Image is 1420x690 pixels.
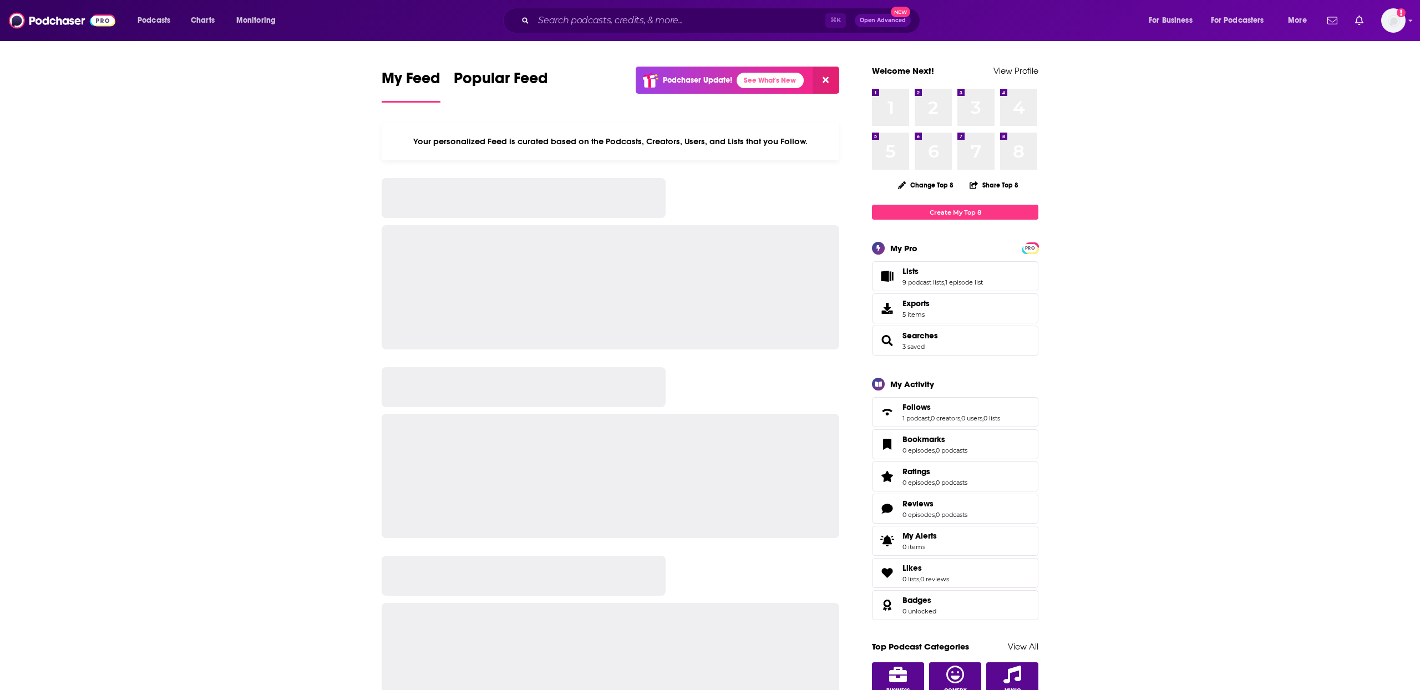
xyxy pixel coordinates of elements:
svg: Add a profile image [1397,8,1406,17]
a: Badges [876,597,898,613]
button: open menu [1141,12,1206,29]
a: 3 saved [902,343,925,351]
span: Lists [902,266,919,276]
button: open menu [1280,12,1321,29]
a: Reviews [876,501,898,516]
input: Search podcasts, credits, & more... [534,12,825,29]
span: , [935,447,936,454]
a: 0 podcasts [936,447,967,454]
span: , [944,278,945,286]
a: 0 lists [902,575,919,583]
a: 0 podcasts [936,511,967,519]
img: Podchaser - Follow, Share and Rate Podcasts [9,10,115,31]
div: My Activity [890,379,934,389]
span: For Podcasters [1211,13,1264,28]
span: , [930,414,931,422]
a: 0 unlocked [902,607,936,615]
button: open menu [130,12,185,29]
a: Exports [872,293,1038,323]
span: Open Advanced [860,18,906,23]
a: View Profile [993,65,1038,76]
a: Popular Feed [454,69,548,103]
a: 0 episodes [902,479,935,486]
span: Lists [872,261,1038,291]
p: Podchaser Update! [663,75,732,85]
span: Bookmarks [902,434,945,444]
a: 0 users [961,414,982,422]
a: See What's New [737,73,804,88]
a: Bookmarks [902,434,967,444]
span: Ratings [902,466,930,476]
a: 1 episode list [945,278,983,286]
span: Logged in as systemsteam [1381,8,1406,33]
a: PRO [1023,243,1037,252]
a: Searches [902,331,938,341]
span: For Business [1149,13,1193,28]
button: Open AdvancedNew [855,14,911,27]
span: My Alerts [876,533,898,549]
a: Follows [902,402,1000,412]
div: My Pro [890,243,917,253]
span: , [960,414,961,422]
a: Top Podcast Categories [872,641,969,652]
span: 5 items [902,311,930,318]
span: Follows [872,397,1038,427]
span: Podcasts [138,13,170,28]
span: Reviews [902,499,934,509]
span: More [1288,13,1307,28]
a: 0 podcasts [936,479,967,486]
span: Monitoring [236,13,276,28]
a: 1 podcast [902,414,930,422]
a: Searches [876,333,898,348]
a: 0 lists [983,414,1000,422]
a: 0 creators [931,414,960,422]
div: Your personalized Feed is curated based on the Podcasts, Creators, Users, and Lists that you Follow. [382,123,839,160]
a: View All [1008,641,1038,652]
span: , [919,575,920,583]
button: open menu [1204,12,1280,29]
a: Lists [876,268,898,284]
span: Likes [902,563,922,573]
span: ⌘ K [825,13,846,28]
button: Share Top 8 [969,174,1019,196]
span: , [935,511,936,519]
a: 0 episodes [902,447,935,454]
span: Badges [902,595,931,605]
a: My Alerts [872,526,1038,556]
span: Reviews [872,494,1038,524]
span: My Feed [382,69,440,94]
span: Follows [902,402,931,412]
img: User Profile [1381,8,1406,33]
button: Change Top 8 [891,178,960,192]
a: Reviews [902,499,967,509]
span: Badges [872,590,1038,620]
span: Likes [872,558,1038,588]
a: Create My Top 8 [872,205,1038,220]
a: Show notifications dropdown [1323,11,1342,30]
a: Ratings [902,466,967,476]
a: My Feed [382,69,440,103]
button: open menu [229,12,290,29]
a: Ratings [876,469,898,484]
div: Search podcasts, credits, & more... [514,8,931,33]
a: Likes [876,565,898,581]
a: 0 reviews [920,575,949,583]
span: Charts [191,13,215,28]
span: Searches [872,326,1038,356]
a: 0 episodes [902,511,935,519]
span: Exports [876,301,898,316]
span: Ratings [872,461,1038,491]
span: , [935,479,936,486]
span: My Alerts [902,531,937,541]
a: Likes [902,563,949,573]
span: Exports [902,298,930,308]
a: Lists [902,266,983,276]
a: Show notifications dropdown [1351,11,1368,30]
span: Bookmarks [872,429,1038,459]
a: Welcome Next! [872,65,934,76]
a: Bookmarks [876,437,898,452]
span: Popular Feed [454,69,548,94]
